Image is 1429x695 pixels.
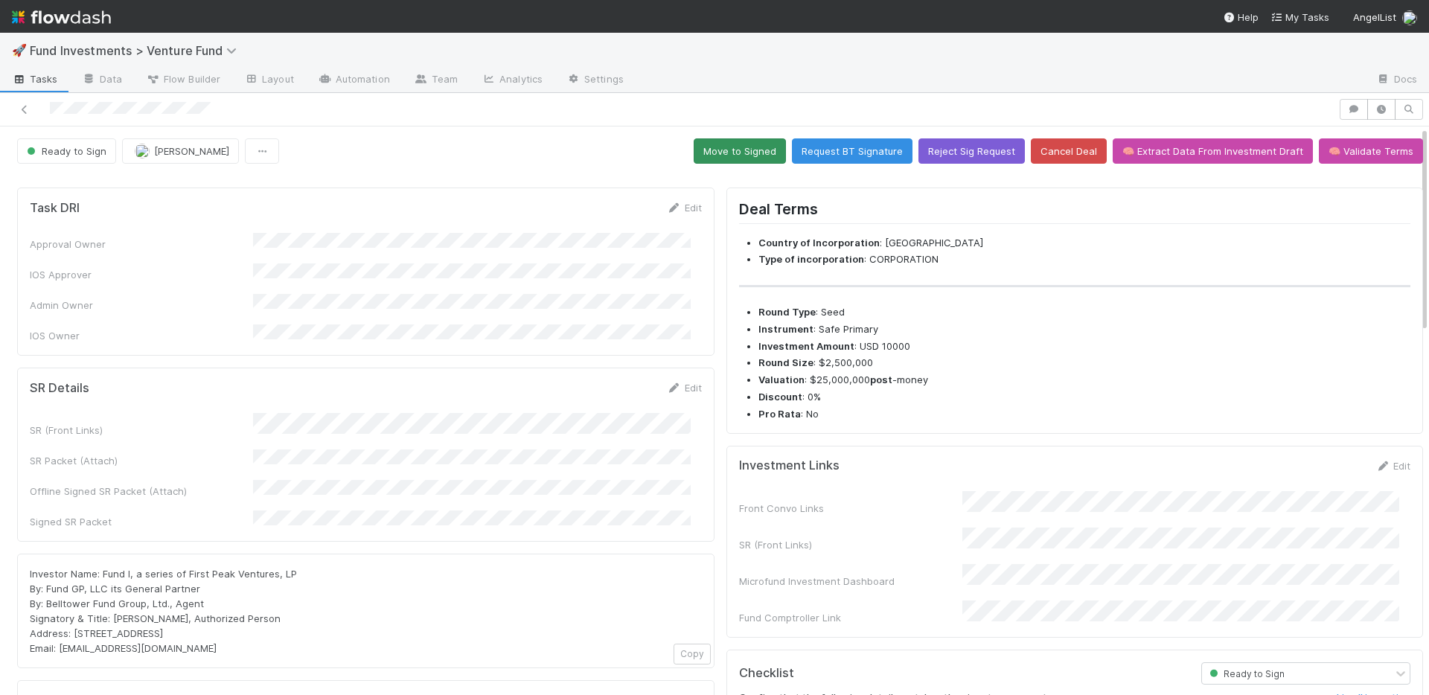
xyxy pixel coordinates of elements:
[30,237,253,252] div: Approval Owner
[667,202,702,214] a: Edit
[30,267,253,282] div: IOS Approver
[30,43,244,58] span: Fund Investments > Venture Fund
[758,356,1411,371] li: : $2,500,000
[918,138,1025,164] button: Reject Sig Request
[758,407,1411,422] li: : No
[758,323,813,335] strong: Instrument
[758,373,1411,388] li: : $25,000,000 -money
[1375,460,1410,472] a: Edit
[30,568,297,654] span: Investor Name: Fund I, a series of First Peak Ventures, LP By: Fund GP, LLC its General Partner B...
[758,305,1411,320] li: : Seed
[122,138,239,164] button: [PERSON_NAME]
[1353,11,1396,23] span: AngelList
[674,644,711,664] button: Copy
[17,138,116,164] button: Ready to Sign
[739,666,794,681] h5: Checklist
[739,458,840,473] h5: Investment Links
[30,514,253,529] div: Signed SR Packet
[758,356,813,368] strong: Round Size
[758,340,854,352] strong: Investment Amount
[30,381,89,396] h5: SR Details
[1364,68,1429,92] a: Docs
[792,138,912,164] button: Request BT Signature
[134,68,232,92] a: Flow Builder
[30,423,253,438] div: SR (Front Links)
[232,68,306,92] a: Layout
[758,408,801,420] strong: Pro Rata
[30,298,253,313] div: Admin Owner
[1031,138,1107,164] button: Cancel Deal
[758,253,864,265] strong: Type of incorporation
[758,390,1411,405] li: : 0%
[1113,138,1313,164] button: 🧠 Extract Data From Investment Draft
[758,391,802,403] strong: Discount
[1223,10,1259,25] div: Help
[146,71,220,86] span: Flow Builder
[667,382,702,394] a: Edit
[135,144,150,158] img: avatar_f2899df2-d2b9-483b-a052-ca3b1db2e5e2.png
[739,501,962,516] div: Front Convo Links
[402,68,470,92] a: Team
[12,4,111,30] img: logo-inverted-e16ddd16eac7371096b0.svg
[30,201,80,216] h5: Task DRI
[739,574,962,589] div: Microfund Investment Dashboard
[870,374,892,385] strong: post
[24,145,106,157] span: Ready to Sign
[1270,10,1329,25] a: My Tasks
[739,537,962,552] div: SR (Front Links)
[306,68,402,92] a: Automation
[12,71,58,86] span: Tasks
[758,252,1411,267] li: : CORPORATION
[758,306,816,318] strong: Round Type
[739,610,962,625] div: Fund Comptroller Link
[758,322,1411,337] li: : Safe Primary
[30,328,253,343] div: IOS Owner
[1402,10,1417,25] img: avatar_ddac2f35-6c49-494a-9355-db49d32eca49.png
[70,68,134,92] a: Data
[758,339,1411,354] li: : USD 10000
[1270,11,1329,23] span: My Tasks
[739,200,1411,223] h2: Deal Terms
[30,453,253,468] div: SR Packet (Attach)
[1319,138,1423,164] button: 🧠 Validate Terms
[154,145,229,157] span: [PERSON_NAME]
[470,68,554,92] a: Analytics
[758,237,880,249] strong: Country of Incorporation
[12,44,27,57] span: 🚀
[758,236,1411,251] li: : [GEOGRAPHIC_DATA]
[554,68,636,92] a: Settings
[30,484,253,499] div: Offline Signed SR Packet (Attach)
[694,138,786,164] button: Move to Signed
[1206,668,1285,679] span: Ready to Sign
[758,374,805,385] strong: Valuation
